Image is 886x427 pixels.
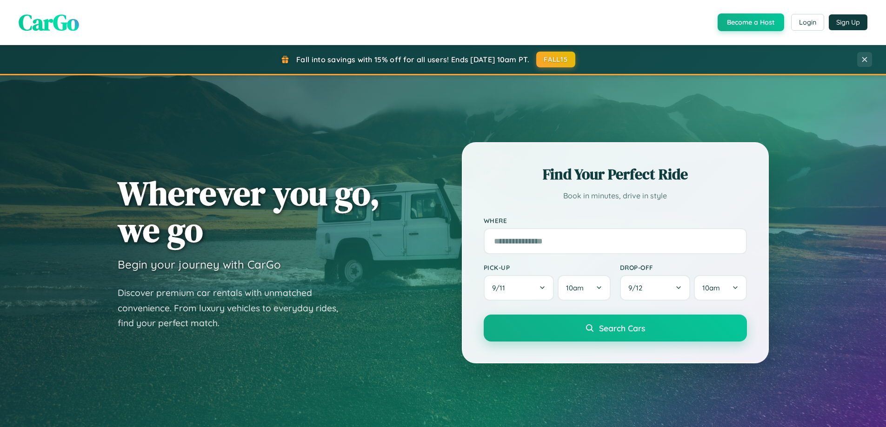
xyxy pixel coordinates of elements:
[620,275,691,301] button: 9/12
[118,285,350,331] p: Discover premium car rentals with unmatched convenience. From luxury vehicles to everyday rides, ...
[791,14,824,31] button: Login
[536,52,575,67] button: FALL15
[694,275,746,301] button: 10am
[484,315,747,342] button: Search Cars
[118,257,281,271] h3: Begin your journey with CarGo
[484,263,611,271] label: Pick-up
[484,189,747,203] p: Book in minutes, drive in style
[558,275,610,301] button: 10am
[620,263,747,271] label: Drop-off
[702,283,720,292] span: 10am
[484,164,747,184] h2: Find Your Perfect Ride
[718,13,784,31] button: Become a Host
[599,323,645,333] span: Search Cars
[484,275,554,301] button: 9/11
[484,217,747,224] label: Where
[118,175,380,248] h1: Wherever you go, we go
[296,55,529,64] span: Fall into savings with 15% off for all users! Ends [DATE] 10am PT.
[19,7,79,38] span: CarGo
[492,283,510,292] span: 9 / 11
[628,283,647,292] span: 9 / 12
[829,14,867,30] button: Sign Up
[566,283,584,292] span: 10am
